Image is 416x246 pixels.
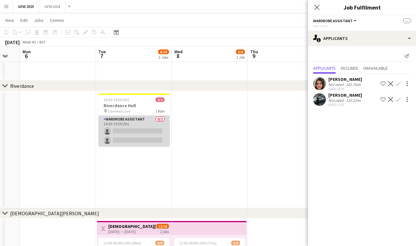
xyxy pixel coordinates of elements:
div: [DATE] → [DATE] [108,229,156,234]
span: -- [403,18,411,23]
div: 2 jobs [160,229,169,234]
a: View [3,16,17,24]
div: [PERSON_NAME] [328,92,362,98]
span: 11:00-00:00 (13h) (Thu) [179,241,217,245]
span: Mon [23,49,31,55]
div: BST [39,40,46,44]
span: Connexin Live [108,109,130,113]
a: Edit [18,16,30,24]
span: View [5,17,14,23]
span: Jobs [34,17,44,23]
div: 110.22mi [345,98,362,103]
div: Riverdance [10,83,34,89]
span: Applicants [313,66,336,70]
span: 6/8 [236,49,245,54]
div: [DATE] [5,39,20,45]
a: Jobs [31,16,46,24]
span: Comms [50,17,64,23]
span: 0/2 [156,97,164,102]
div: 1 Job [236,55,245,60]
a: Comms [47,16,67,24]
h3: Riverdance Hull [98,103,170,108]
span: 11:00-00:00 (13h) (Wed) [103,241,141,245]
span: 6/8 [155,241,164,245]
span: Tue [98,49,106,55]
div: [DATE] 18:50 [328,87,362,91]
h3: Job Fulfilment [308,3,416,11]
div: [DATE] 13:02 [328,103,362,107]
span: 9 [249,52,258,60]
span: Declined [341,66,358,70]
span: Edit [20,17,28,23]
span: 1 Role [155,109,164,113]
span: 7 [97,52,106,60]
span: 6 [22,52,31,60]
span: 8 [173,52,183,60]
div: --:-- - --:-- [313,23,411,28]
div: Not rated [328,98,345,103]
span: Thu [250,49,258,55]
span: Unavailable [363,66,388,70]
span: 12/16 [156,224,169,229]
app-job-card: 14:00-19:00 (5h)0/2Riverdance Hull Connexin Live1 RoleWardrobe Assistant0/214:00-19:00 (5h) [98,94,170,146]
h3: [DEMOGRAPHIC_DATA][PERSON_NAME] Manchester [108,223,156,229]
div: 2 Jobs [158,55,169,60]
button: GFW 2025 [13,0,39,13]
span: 6/10 [158,49,169,54]
div: [DEMOGRAPHIC_DATA][PERSON_NAME] [10,210,99,217]
div: 102.76mi [345,82,362,87]
span: Wed [174,49,183,55]
span: Week 40 [21,40,37,44]
div: Applicants [308,31,416,46]
span: 14:00-19:00 (5h) [104,97,129,102]
span: Wardrobe Assistant [313,18,352,23]
div: Not rated [328,82,345,87]
button: GFW 2024 [39,0,65,13]
app-card-role: Wardrobe Assistant0/214:00-19:00 (5h) [98,116,170,146]
button: Wardrobe Assistant [313,18,358,23]
div: [PERSON_NAME] [328,76,362,82]
span: 6/8 [231,241,240,245]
